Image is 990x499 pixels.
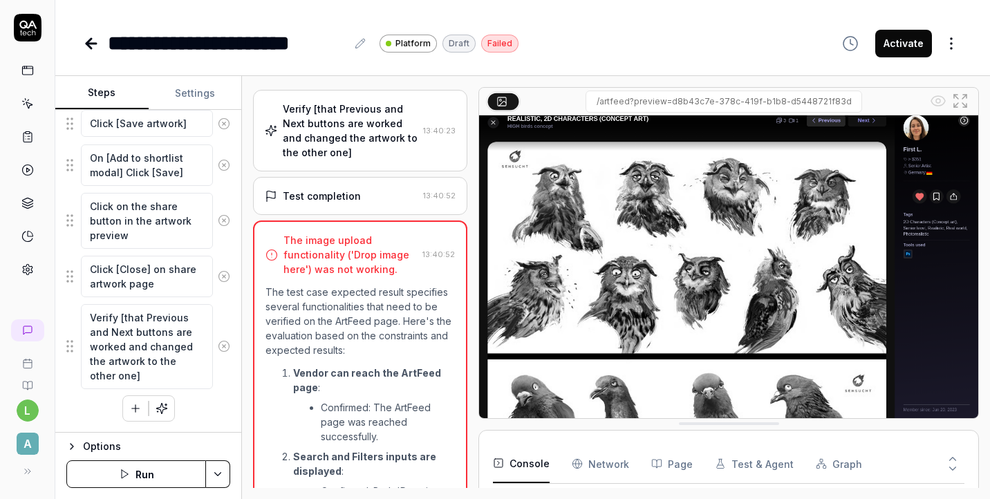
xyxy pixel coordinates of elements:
button: Remove step [213,151,235,179]
button: Test & Agent [715,444,794,483]
div: Failed [481,35,519,53]
p: : [293,366,455,395]
div: Suggestions [66,144,230,187]
button: Settings [149,77,242,110]
div: Suggestions [66,255,230,298]
button: l [17,399,39,422]
div: Draft [442,35,476,53]
button: Remove step [213,332,235,360]
button: Remove step [213,263,235,290]
a: New conversation [11,319,44,341]
button: Show all interative elements [927,90,949,112]
button: Remove step [213,110,235,138]
button: Steps [55,77,149,110]
p: : [293,449,455,478]
button: Activate [875,30,932,57]
button: Page [651,444,693,483]
time: 13:40:52 [423,191,456,200]
button: Remove step [213,207,235,234]
span: A [17,433,39,455]
button: View version history [834,30,867,57]
button: A [6,422,49,458]
div: Suggestions [66,109,230,138]
button: Console [493,444,550,483]
div: Verify [that Previous and Next buttons are worked and changed the artwork to the other one] [283,102,418,160]
li: Confirmed: The ArtFeed page was reached successfully. [321,400,455,444]
a: Documentation [6,369,49,391]
button: Graph [816,444,862,483]
div: The image upload functionality ('Drop image here') was not working. [283,233,417,276]
time: 13:40:52 [422,249,455,259]
a: Book a call with us [6,347,49,369]
button: Network [572,444,629,483]
div: Suggestions [66,303,230,390]
strong: Vendor can reach the ArtFeed page [293,367,441,393]
span: Platform [395,37,431,50]
time: 13:40:23 [423,126,456,135]
button: Open in full screen [949,90,971,112]
button: Run [66,460,206,488]
div: Suggestions [66,192,230,249]
strong: Search and Filters inputs are displayed [293,451,436,477]
p: The test case expected result specifies several functionalities that need to be verified on the A... [265,285,455,357]
img: Screenshot [479,106,978,418]
button: Options [66,438,230,455]
div: Options [83,438,230,455]
a: Platform [380,34,437,53]
div: Test completion [283,189,361,203]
